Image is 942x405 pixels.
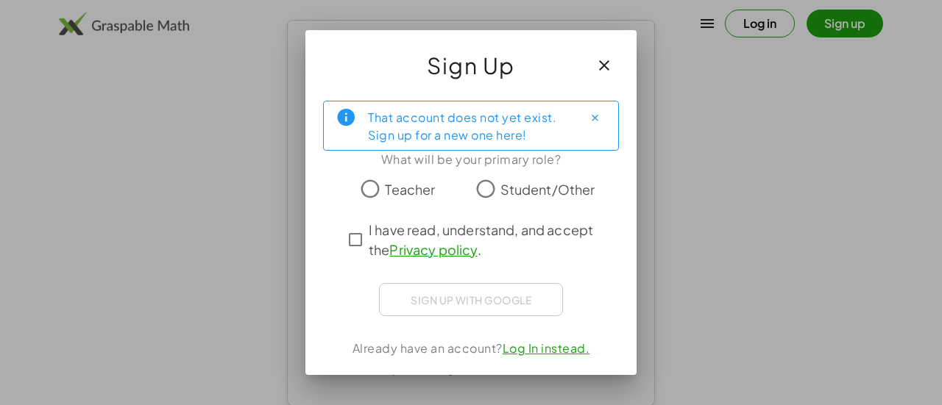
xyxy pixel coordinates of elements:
[369,220,600,259] span: I have read, understand, and accept the .
[385,179,435,199] span: Teacher
[500,179,595,199] span: Student/Other
[323,151,619,168] div: What will be your primary role?
[368,107,571,144] div: That account does not yet exist. Sign up for a new one here!
[503,340,590,356] a: Log In instead.
[389,241,477,258] a: Privacy policy
[583,106,606,129] button: Close
[427,48,515,83] span: Sign Up
[323,340,619,357] div: Already have an account?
